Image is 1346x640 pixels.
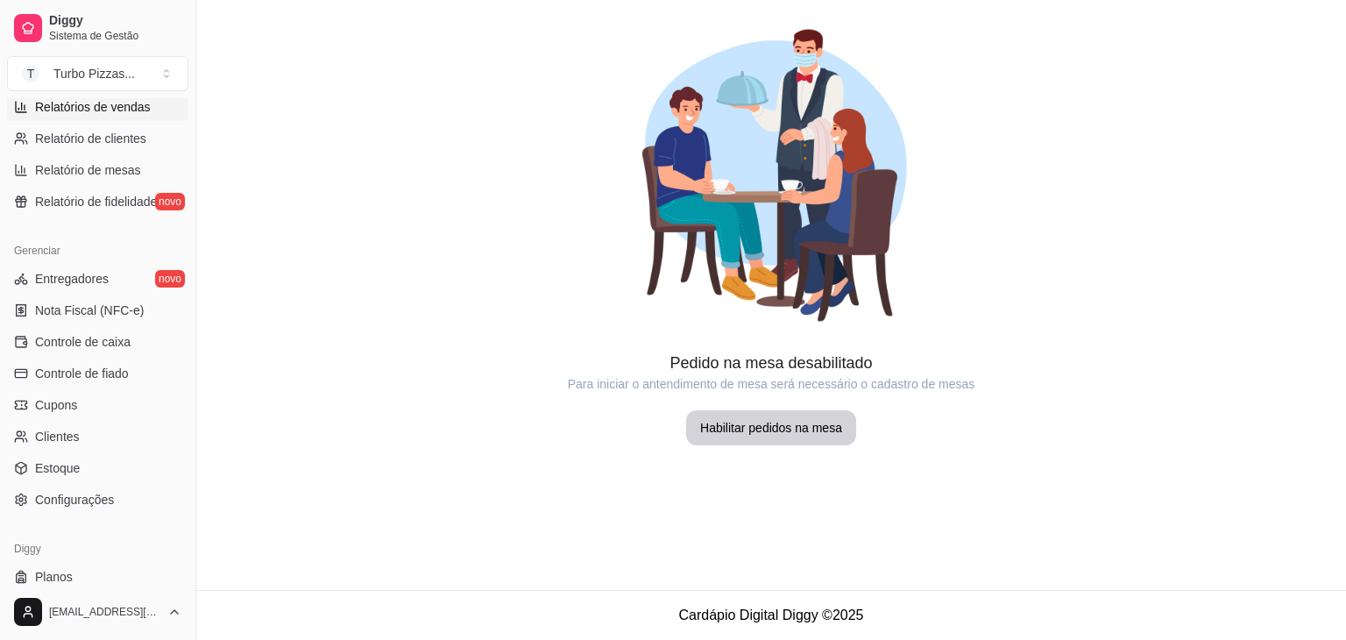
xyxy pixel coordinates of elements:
[7,359,188,388] a: Controle de fiado
[7,423,188,451] a: Clientes
[35,333,131,351] span: Controle de caixa
[7,265,188,293] a: Entregadoresnovo
[7,454,188,482] a: Estoque
[35,428,80,445] span: Clientes
[35,130,146,147] span: Relatório de clientes
[35,568,73,586] span: Planos
[7,591,188,633] button: [EMAIL_ADDRESS][DOMAIN_NAME]
[49,13,181,29] span: Diggy
[7,296,188,324] a: Nota Fiscal (NFC-e)
[686,410,856,445] button: Habilitar pedidos na mesa
[196,351,1346,375] article: Pedido na mesa desabilitado
[7,156,188,184] a: Relatório de mesas
[7,93,188,121] a: Relatórios de vendas
[7,237,188,265] div: Gerenciar
[196,590,1346,640] footer: Cardápio Digital Diggy © 2025
[35,193,157,210] span: Relatório de fidelidade
[35,491,114,508] span: Configurações
[7,563,188,591] a: Planos
[7,391,188,419] a: Cupons
[35,270,109,288] span: Entregadores
[22,65,39,82] span: T
[49,29,181,43] span: Sistema de Gestão
[35,365,129,382] span: Controle de fiado
[35,161,141,179] span: Relatório de mesas
[53,65,135,82] div: Turbo Pizzas ...
[35,302,144,319] span: Nota Fiscal (NFC-e)
[35,98,151,116] span: Relatórios de vendas
[7,486,188,514] a: Configurações
[7,124,188,153] a: Relatório de clientes
[7,7,188,49] a: DiggySistema de Gestão
[7,328,188,356] a: Controle de caixa
[49,605,160,619] span: [EMAIL_ADDRESS][DOMAIN_NAME]
[35,396,77,414] span: Cupons
[7,535,188,563] div: Diggy
[7,56,188,91] button: Select a team
[196,375,1346,393] article: Para iniciar o antendimento de mesa será necessário o cadastro de mesas
[7,188,188,216] a: Relatório de fidelidadenovo
[35,459,80,477] span: Estoque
